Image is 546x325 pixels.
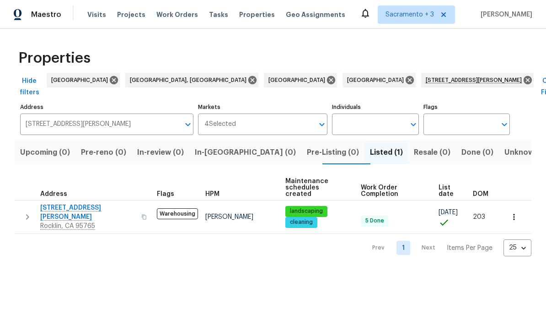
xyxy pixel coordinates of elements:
[461,146,493,159] span: Done (0)
[51,76,112,85] span: [GEOGRAPHIC_DATA]
[307,146,359,159] span: Pre-Listing (0)
[503,236,531,260] div: 25
[473,214,485,220] span: 203
[286,207,327,215] span: landscaping
[447,244,492,253] p: Items Per Page
[137,146,184,159] span: In-review (0)
[157,191,174,197] span: Flags
[286,218,316,226] span: cleaning
[31,10,61,19] span: Maestro
[439,209,458,216] span: [DATE]
[498,118,511,131] button: Open
[364,239,531,256] nav: Pagination Navigation
[204,120,236,128] span: 4 Selected
[205,214,253,220] span: [PERSON_NAME]
[421,73,534,87] div: [STREET_ADDRESS][PERSON_NAME]
[316,118,328,131] button: Open
[264,73,337,87] div: [GEOGRAPHIC_DATA]
[343,73,416,87] div: [GEOGRAPHIC_DATA]
[268,76,329,85] span: [GEOGRAPHIC_DATA]
[205,191,219,197] span: HPM
[473,191,488,197] span: DOM
[209,11,228,18] span: Tasks
[414,146,450,159] span: Resale (0)
[439,184,457,197] span: List date
[40,191,67,197] span: Address
[117,10,145,19] span: Projects
[370,146,403,159] span: Listed (1)
[286,10,345,19] span: Geo Assignments
[396,241,410,255] a: Goto page 1
[156,10,198,19] span: Work Orders
[362,217,388,225] span: 5 Done
[285,178,345,197] span: Maintenance schedules created
[87,10,106,19] span: Visits
[15,73,44,101] button: Hide filters
[18,76,40,98] span: Hide filters
[477,10,532,19] span: [PERSON_NAME]
[195,146,296,159] span: In-[GEOGRAPHIC_DATA] (0)
[81,146,126,159] span: Pre-reno (0)
[361,184,423,197] span: Work Order Completion
[385,10,434,19] span: Sacramento + 3
[198,104,328,110] label: Markets
[47,73,120,87] div: [GEOGRAPHIC_DATA]
[182,118,194,131] button: Open
[332,104,418,110] label: Individuals
[125,73,258,87] div: [GEOGRAPHIC_DATA], [GEOGRAPHIC_DATA]
[130,76,250,85] span: [GEOGRAPHIC_DATA], [GEOGRAPHIC_DATA]
[20,104,193,110] label: Address
[18,54,91,63] span: Properties
[239,10,275,19] span: Properties
[347,76,407,85] span: [GEOGRAPHIC_DATA]
[423,104,510,110] label: Flags
[157,208,198,219] span: Warehousing
[20,146,70,159] span: Upcoming (0)
[407,118,420,131] button: Open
